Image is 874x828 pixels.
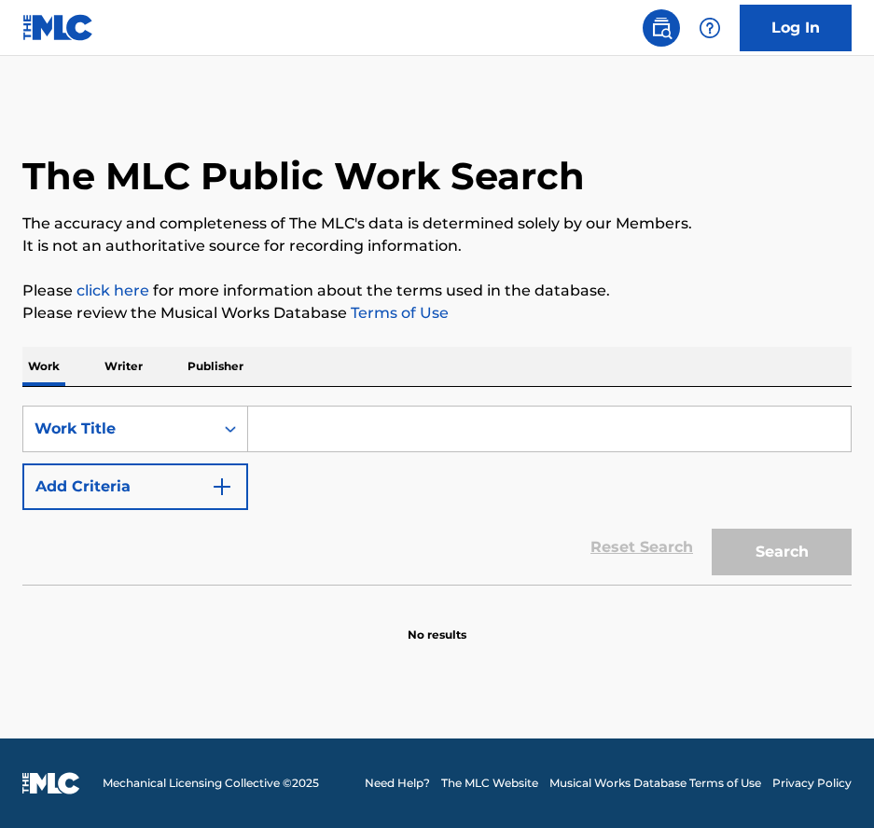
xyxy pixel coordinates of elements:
p: No results [408,604,466,643]
p: Writer [99,347,148,386]
button: Add Criteria [22,463,248,510]
img: search [650,17,673,39]
p: Please review the Musical Works Database [22,302,852,324]
a: Terms of Use [347,304,449,322]
img: help [699,17,721,39]
a: Musical Works Database Terms of Use [549,775,761,792]
iframe: Chat Widget [781,738,874,828]
a: Privacy Policy [772,775,852,792]
a: The MLC Website [441,775,538,792]
h1: The MLC Public Work Search [22,153,585,200]
p: Please for more information about the terms used in the database. [22,280,852,302]
a: Need Help? [365,775,430,792]
span: Mechanical Licensing Collective © 2025 [103,775,319,792]
p: Work [22,347,65,386]
img: MLC Logo [22,14,94,41]
p: Publisher [182,347,249,386]
p: It is not an authoritative source for recording information. [22,235,852,257]
p: The accuracy and completeness of The MLC's data is determined solely by our Members. [22,213,852,235]
a: click here [76,282,149,299]
a: Log In [740,5,852,51]
img: 9d2ae6d4665cec9f34b9.svg [211,476,233,498]
form: Search Form [22,406,852,585]
a: Public Search [643,9,680,47]
div: Help [691,9,728,47]
div: Work Title [35,418,202,440]
img: logo [22,772,80,794]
